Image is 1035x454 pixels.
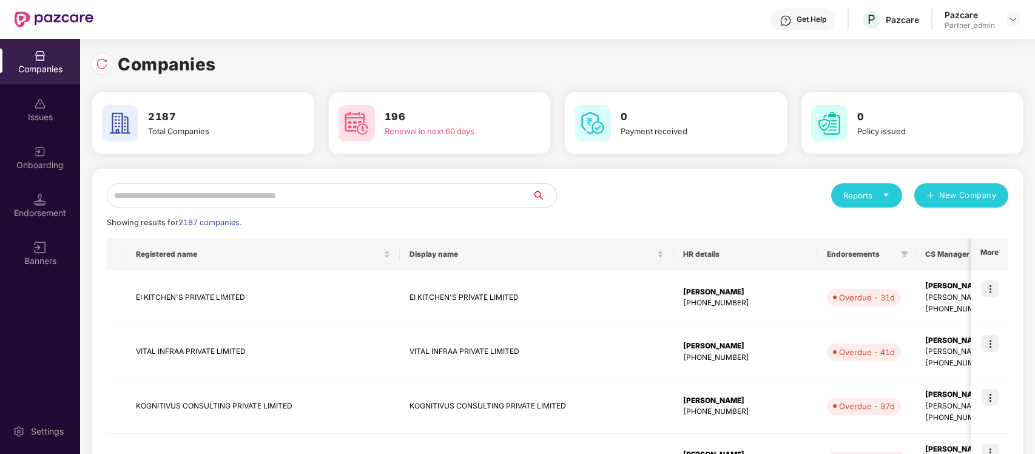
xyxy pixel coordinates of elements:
div: Get Help [797,15,826,24]
img: svg+xml;base64,PHN2ZyB4bWxucz0iaHR0cDovL3d3dy53My5vcmcvMjAwMC9zdmciIHdpZHRoPSI2MCIgaGVpZ2h0PSI2MC... [102,105,138,141]
h3: 0 [621,109,752,125]
td: KOGNITIVUS CONSULTING PRIVATE LIMITED [126,379,400,434]
h3: 196 [385,109,516,125]
h1: Companies [118,51,216,78]
img: svg+xml;base64,PHN2ZyB4bWxucz0iaHR0cDovL3d3dy53My5vcmcvMjAwMC9zdmciIHdpZHRoPSI2MCIgaGVpZ2h0PSI2MC... [339,105,375,141]
th: Display name [400,238,673,271]
span: New Company [939,189,997,202]
div: Policy issued [857,125,989,137]
div: Payment received [621,125,752,137]
img: svg+xml;base64,PHN2ZyBpZD0iUmVsb2FkLTMyeDMyIiB4bWxucz0iaHR0cDovL3d3dy53My5vcmcvMjAwMC9zdmciIHdpZH... [96,58,108,70]
span: search [531,191,556,200]
img: New Pazcare Logo [15,12,93,27]
div: [PERSON_NAME] [683,286,807,298]
span: caret-down [882,191,890,199]
img: svg+xml;base64,PHN2ZyBpZD0iU2V0dGluZy0yMHgyMCIgeG1sbnM9Imh0dHA6Ly93d3cudzMub3JnLzIwMDAvc3ZnIiB3aW... [13,425,25,438]
div: Renewal in next 60 days [385,125,516,137]
span: Registered name [136,249,381,259]
img: icon [982,280,999,297]
th: HR details [673,238,817,271]
th: Registered name [126,238,400,271]
div: Settings [27,425,67,438]
img: svg+xml;base64,PHN2ZyBpZD0iSGVscC0zMngzMiIgeG1sbnM9Imh0dHA6Ly93d3cudzMub3JnLzIwMDAvc3ZnIiB3aWR0aD... [780,15,792,27]
td: EI KITCHEN'S PRIVATE LIMITED [400,271,673,325]
div: [PERSON_NAME] [683,395,807,407]
div: [PHONE_NUMBER] [683,297,807,309]
div: Total Companies [148,125,280,137]
button: search [531,183,557,208]
div: Reports [843,189,890,202]
div: Pazcare [945,9,995,21]
img: svg+xml;base64,PHN2ZyB3aWR0aD0iMjAiIGhlaWdodD0iMjAiIHZpZXdCb3g9IjAgMCAyMCAyMCIgZmlsbD0ibm9uZSIgeG... [34,146,46,158]
img: svg+xml;base64,PHN2ZyB4bWxucz0iaHR0cDovL3d3dy53My5vcmcvMjAwMC9zdmciIHdpZHRoPSI2MCIgaGVpZ2h0PSI2MC... [575,105,611,141]
img: svg+xml;base64,PHN2ZyBpZD0iRHJvcGRvd24tMzJ4MzIiIHhtbG5zPSJodHRwOi8vd3d3LnczLm9yZy8yMDAwL3N2ZyIgd2... [1008,15,1018,24]
img: svg+xml;base64,PHN2ZyBpZD0iQ29tcGFuaWVzIiB4bWxucz0iaHR0cDovL3d3dy53My5vcmcvMjAwMC9zdmciIHdpZHRoPS... [34,50,46,62]
span: Endorsements [827,249,896,259]
div: Pazcare [886,14,919,25]
div: [PHONE_NUMBER] [683,406,807,418]
div: Overdue - 31d [839,291,895,303]
div: Partner_admin [945,21,995,30]
td: VITAL INFRAA PRIVATE LIMITED [126,325,400,380]
span: plus [926,191,934,201]
img: icon [982,335,999,352]
span: Display name [410,249,655,259]
h3: 0 [857,109,989,125]
img: icon [982,389,999,406]
span: filter [901,251,908,258]
th: More [971,238,1008,271]
span: P [868,12,875,27]
td: VITAL INFRAA PRIVATE LIMITED [400,325,673,380]
div: Overdue - 97d [839,400,895,412]
div: [PHONE_NUMBER] [683,352,807,364]
button: plusNew Company [914,183,1008,208]
td: KOGNITIVUS CONSULTING PRIVATE LIMITED [400,379,673,434]
td: EI KITCHEN'S PRIVATE LIMITED [126,271,400,325]
img: svg+xml;base64,PHN2ZyB4bWxucz0iaHR0cDovL3d3dy53My5vcmcvMjAwMC9zdmciIHdpZHRoPSI2MCIgaGVpZ2h0PSI2MC... [811,105,848,141]
img: svg+xml;base64,PHN2ZyB3aWR0aD0iMTQuNSIgaGVpZ2h0PSIxNC41IiB2aWV3Qm94PSIwIDAgMTYgMTYiIGZpbGw9Im5vbm... [34,194,46,206]
span: Showing results for [107,218,241,227]
div: Overdue - 41d [839,346,895,358]
img: svg+xml;base64,PHN2ZyB3aWR0aD0iMTYiIGhlaWdodD0iMTYiIHZpZXdCb3g9IjAgMCAxNiAxNiIgZmlsbD0ibm9uZSIgeG... [34,242,46,254]
span: filter [898,247,911,262]
h3: 2187 [148,109,280,125]
span: 2187 companies. [178,218,241,227]
img: svg+xml;base64,PHN2ZyBpZD0iSXNzdWVzX2Rpc2FibGVkIiB4bWxucz0iaHR0cDovL3d3dy53My5vcmcvMjAwMC9zdmciIH... [34,98,46,110]
div: [PERSON_NAME] [683,340,807,352]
